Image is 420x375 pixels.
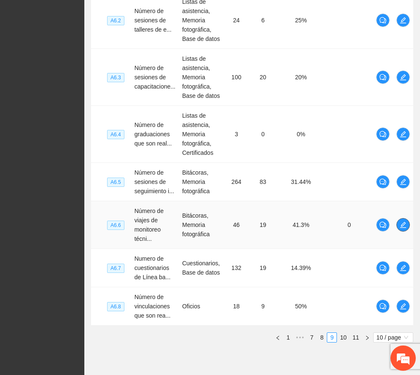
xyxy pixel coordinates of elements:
button: comment [376,13,390,27]
td: 0 [250,106,277,163]
span: A6.4 [107,130,124,139]
button: edit [396,70,410,84]
td: Oficios [179,287,223,326]
button: edit [396,299,410,313]
span: 10 / page [377,333,410,342]
li: 7 [307,332,317,343]
span: Número de vinculaciones que son rea... [135,294,171,319]
li: Previous 5 Pages [293,332,307,343]
span: edit [397,17,409,24]
button: comment [376,127,390,141]
span: right [365,335,370,340]
span: A6.6 [107,221,124,230]
li: Previous Page [273,332,283,343]
td: 83 [250,163,277,201]
li: 8 [317,332,327,343]
a: 10 [337,333,349,342]
td: Bitácoras, Memoria fotográfica [179,201,223,249]
span: edit [397,221,409,228]
textarea: Escriba su mensaje y pulse “Intro” [4,230,161,260]
button: left [273,332,283,343]
span: A6.8 [107,302,124,311]
li: 9 [327,332,337,343]
span: Estamos en línea. [49,113,116,198]
span: A6.5 [107,178,124,187]
span: edit [397,178,409,185]
td: Listas de asistencia, Memoria fotográfica, Certificados [179,106,223,163]
a: 11 [350,333,362,342]
button: right [362,332,372,343]
td: 100 [223,49,249,106]
button: comment [376,261,390,275]
span: left [275,335,280,340]
span: A6.7 [107,264,124,273]
div: Page Size [373,332,413,343]
button: edit [396,13,410,27]
span: Número de sesiones de talleres de e... [135,8,172,33]
td: 20% [276,49,326,106]
td: Bitácoras, Memoria fotográfica [179,163,223,201]
button: edit [396,127,410,141]
a: 7 [307,333,316,342]
td: 132 [223,249,249,287]
div: Chatee con nosotros ahora [44,43,142,54]
span: Número de graduaciones que son real... [135,121,172,147]
td: 3 [223,106,249,163]
button: edit [396,218,410,232]
td: Cuestionarios, Base de datos [179,249,223,287]
li: 11 [350,332,362,343]
span: edit [397,303,409,310]
span: A6.2 [107,16,124,25]
span: edit [397,131,409,138]
td: 19 [250,249,277,287]
button: edit [396,261,410,275]
td: 31.44% [276,163,326,201]
td: 14.39% [276,249,326,287]
li: 1 [283,332,293,343]
span: Número de viajes de monitoreo técni... [135,208,164,242]
a: 9 [327,333,337,342]
button: comment [376,70,390,84]
li: 10 [337,332,350,343]
td: 46 [223,201,249,249]
td: 9 [250,287,277,326]
td: Listas de asistencia, Memoria fotográfica, Base de datos [179,49,223,106]
li: Next Page [362,332,372,343]
span: Número de sesiones de seguimiento i... [135,169,174,194]
td: 19 [250,201,277,249]
button: comment [376,175,390,189]
td: 18 [223,287,249,326]
span: Numero de cuestionarios de Línea ba... [135,255,171,281]
td: 50% [276,287,326,326]
td: 20 [250,49,277,106]
td: 264 [223,163,249,201]
button: comment [376,299,390,313]
span: ••• [293,332,307,343]
span: edit [397,264,409,271]
span: edit [397,74,409,81]
td: 0% [276,106,326,163]
button: comment [376,218,390,232]
a: 1 [283,333,293,342]
span: A6.3 [107,73,124,82]
a: 8 [317,333,326,342]
button: edit [396,175,410,189]
td: 0 [326,201,373,249]
span: Número de sesiones de capacitacione... [135,65,175,90]
td: 41.3% [276,201,326,249]
div: Minimizar ventana de chat en vivo [138,4,159,24]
